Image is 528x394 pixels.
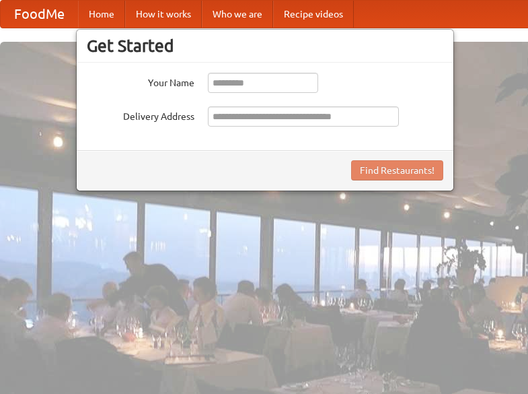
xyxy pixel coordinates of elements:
[78,1,125,28] a: Home
[87,36,443,56] h3: Get Started
[351,160,443,180] button: Find Restaurants!
[87,106,194,123] label: Delivery Address
[202,1,273,28] a: Who we are
[87,73,194,90] label: Your Name
[273,1,354,28] a: Recipe videos
[1,1,78,28] a: FoodMe
[125,1,202,28] a: How it works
